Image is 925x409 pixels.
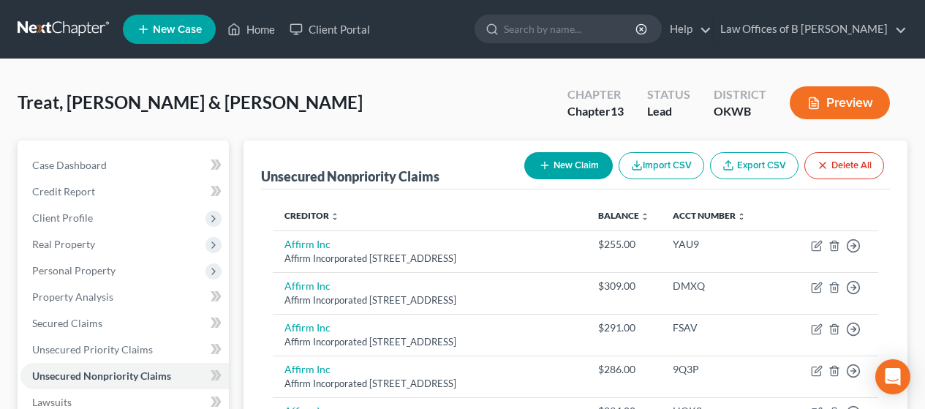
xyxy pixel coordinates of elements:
div: District [714,86,766,103]
div: Lead [647,103,690,120]
span: Treat, [PERSON_NAME] & [PERSON_NAME] [18,91,363,113]
a: Acct Number unfold_more [673,210,746,221]
a: Help [662,16,711,42]
div: Chapter [567,103,624,120]
div: $286.00 [598,362,649,377]
input: Search by name... [504,15,638,42]
div: 9Q3P [673,362,788,377]
span: Real Property [32,238,95,250]
div: Affirm Incorporated [STREET_ADDRESS] [284,377,575,391]
a: Affirm Inc [284,238,331,250]
i: unfold_more [331,212,339,221]
div: Affirm Incorporated [STREET_ADDRESS] [284,252,575,266]
div: $309.00 [598,279,649,293]
a: Balance unfold_more [598,210,649,221]
span: Secured Claims [32,317,102,329]
span: Unsecured Nonpriority Claims [32,369,171,382]
a: Creditor unfold_more [284,210,339,221]
span: Credit Report [32,185,95,198]
div: $291.00 [598,320,649,335]
div: YAU9 [673,237,788,252]
a: Property Analysis [20,284,229,310]
a: Unsecured Priority Claims [20,337,229,363]
i: unfold_more [641,212,649,221]
a: Affirm Inc [284,321,331,334]
div: Chapter [567,86,624,103]
a: Home [220,16,282,42]
button: Import CSV [619,152,704,179]
div: OKWB [714,103,766,120]
a: Client Portal [282,16,377,42]
span: Case Dashboard [32,159,107,171]
span: 13 [611,104,624,118]
i: unfold_more [737,212,746,221]
span: Client Profile [32,211,93,224]
div: Status [647,86,690,103]
div: Affirm Incorporated [STREET_ADDRESS] [284,335,575,349]
a: Export CSV [710,152,798,179]
div: FSAV [673,320,788,335]
div: Unsecured Nonpriority Claims [261,168,439,185]
div: $255.00 [598,237,649,252]
span: Lawsuits [32,396,72,408]
span: Unsecured Priority Claims [32,343,153,356]
button: Delete All [804,152,884,179]
button: Preview [790,86,890,119]
span: Property Analysis [32,290,113,303]
div: DMXQ [673,279,788,293]
a: Unsecured Nonpriority Claims [20,363,229,389]
span: New Case [153,24,202,35]
a: Affirm Inc [284,363,331,375]
a: Case Dashboard [20,152,229,179]
span: Personal Property [32,264,116,277]
div: Open Intercom Messenger [875,359,910,394]
a: Law Offices of B [PERSON_NAME] [713,16,907,42]
button: New Claim [524,152,613,179]
div: Affirm Incorporated [STREET_ADDRESS] [284,293,575,307]
a: Secured Claims [20,310,229,337]
a: Affirm Inc [284,279,331,292]
a: Credit Report [20,179,229,205]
